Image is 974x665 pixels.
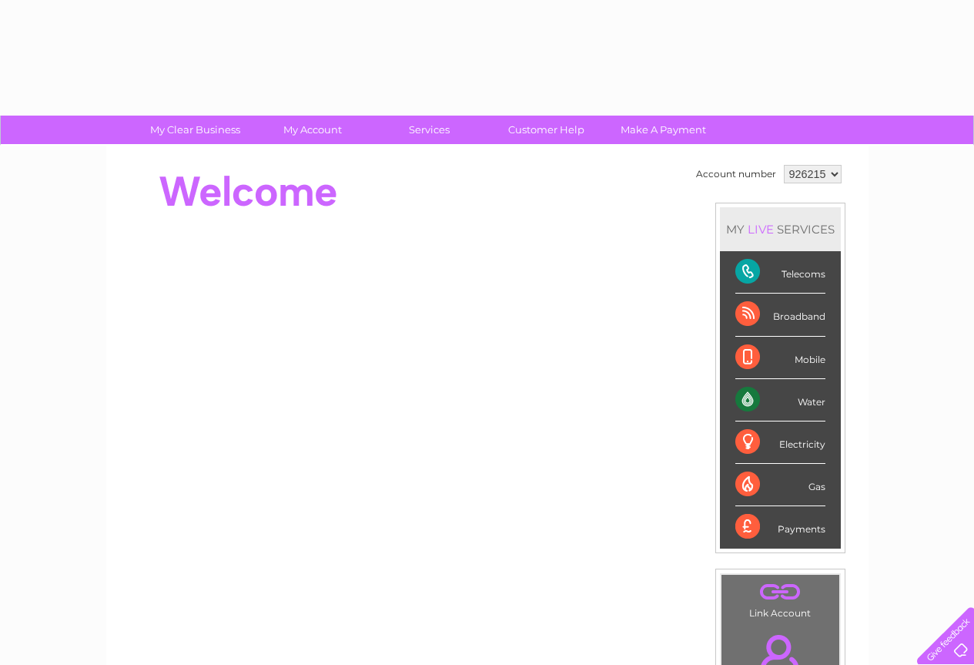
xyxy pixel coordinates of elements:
[735,464,825,506] div: Gas
[725,579,835,606] a: .
[692,161,780,187] td: Account number
[745,222,777,237] div: LIVE
[366,116,493,144] a: Services
[483,116,610,144] a: Customer Help
[249,116,376,144] a: My Account
[720,207,841,251] div: MY SERVICES
[721,574,840,623] td: Link Account
[735,506,825,548] div: Payments
[735,379,825,422] div: Water
[735,337,825,379] div: Mobile
[735,422,825,464] div: Electricity
[132,116,259,144] a: My Clear Business
[600,116,727,144] a: Make A Payment
[735,251,825,294] div: Telecoms
[735,294,825,336] div: Broadband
